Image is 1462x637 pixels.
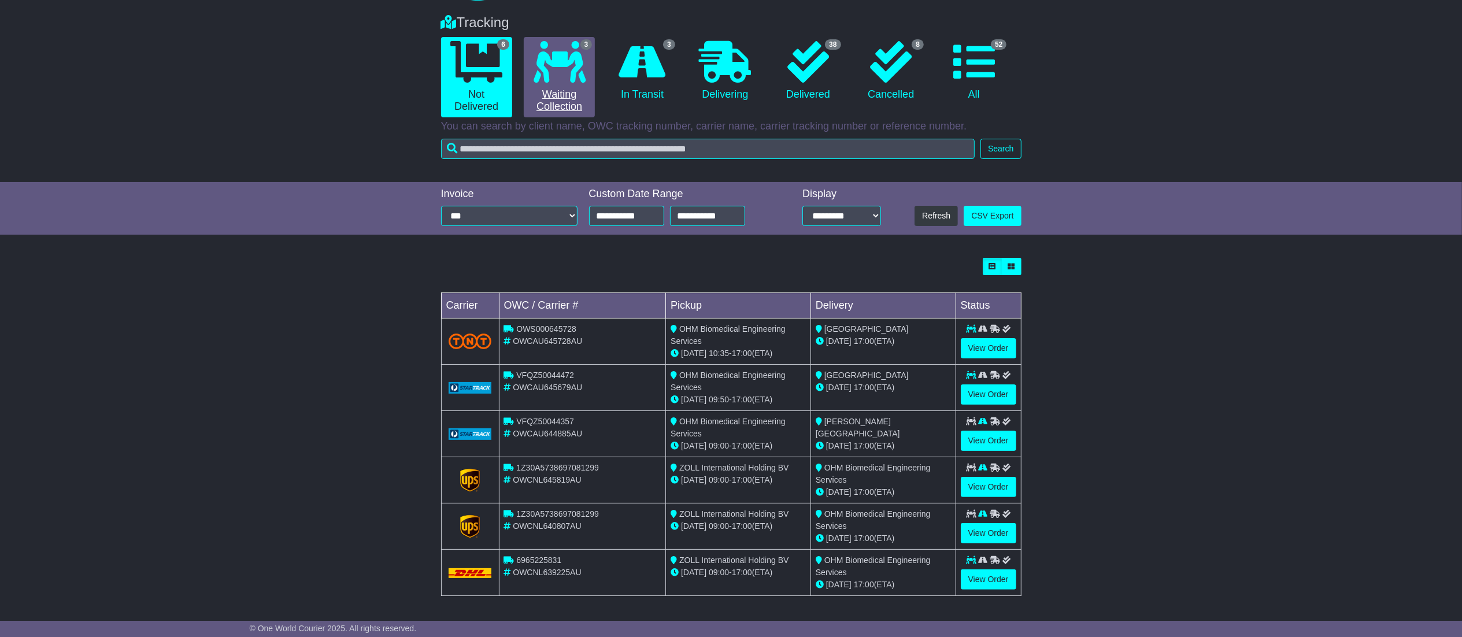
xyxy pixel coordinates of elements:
p: You can search by client name, OWC tracking number, carrier name, carrier tracking number or refe... [441,120,1021,133]
span: 09:00 [709,568,729,577]
span: 17:00 [732,568,752,577]
span: © One World Courier 2025. All rights reserved. [250,624,417,633]
span: 3 [580,39,593,50]
span: OWCAU645728AU [513,336,582,346]
div: - (ETA) [671,347,806,360]
div: Display [802,188,881,201]
span: OWCNL639225AU [513,568,581,577]
button: Refresh [915,206,958,226]
div: (ETA) [816,335,951,347]
img: DHL.png [449,568,492,577]
span: 17:00 [732,349,752,358]
span: [DATE] [826,336,852,346]
span: [DATE] [681,568,706,577]
span: 17:00 [854,487,874,497]
span: 17:00 [854,336,874,346]
span: OWCNL640807AU [513,521,581,531]
div: Invoice [441,188,578,201]
span: VFQZ50044357 [516,417,574,426]
div: (ETA) [816,382,951,394]
span: OWCAU644885AU [513,429,582,438]
span: 17:00 [854,383,874,392]
a: 3 In Transit [606,37,678,105]
span: 09:50 [709,395,729,404]
span: 17:00 [854,534,874,543]
img: TNT_Domestic.png [449,334,492,349]
div: (ETA) [816,579,951,591]
span: 3 [663,39,675,50]
a: 8 Cancelled [856,37,927,105]
span: OHM Biomedical Engineering Services [671,371,786,392]
a: 52 All [938,37,1009,105]
span: OWCAU645679AU [513,383,582,392]
span: 17:00 [732,395,752,404]
span: 17:00 [854,580,874,589]
span: 1Z30A5738697081299 [516,463,598,472]
td: OWC / Carrier # [499,293,666,318]
div: (ETA) [816,532,951,545]
div: - (ETA) [671,440,806,452]
img: GetCarrierServiceLogo [449,382,492,394]
span: OHM Biomedical Engineering Services [816,509,931,531]
img: GetCarrierServiceLogo [449,428,492,440]
td: Carrier [441,293,499,318]
div: Tracking [435,14,1027,31]
span: 52 [991,39,1006,50]
span: 6 [497,39,509,50]
img: GetCarrierServiceLogo [460,515,480,538]
span: ZOLL International Holding BV [679,509,789,519]
span: [DATE] [681,395,706,404]
div: - (ETA) [671,474,806,486]
span: [GEOGRAPHIC_DATA] [824,324,909,334]
span: 09:00 [709,521,729,531]
a: 6 Not Delivered [441,37,512,117]
a: View Order [961,338,1016,358]
span: ZOLL International Holding BV [679,463,789,472]
span: [DATE] [681,441,706,450]
a: Delivering [690,37,761,105]
span: OWCNL645819AU [513,475,581,484]
span: [DATE] [681,475,706,484]
div: Custom Date Range [589,188,775,201]
a: 3 Waiting Collection [524,37,595,117]
span: 8 [912,39,924,50]
a: View Order [961,431,1016,451]
span: [DATE] [826,383,852,392]
a: View Order [961,384,1016,405]
span: [PERSON_NAME][GEOGRAPHIC_DATA] [816,417,900,438]
span: 17:00 [732,441,752,450]
a: View Order [961,523,1016,543]
td: Delivery [810,293,956,318]
div: - (ETA) [671,566,806,579]
span: [GEOGRAPHIC_DATA] [824,371,909,380]
div: (ETA) [816,486,951,498]
span: 1Z30A5738697081299 [516,509,598,519]
span: 38 [825,39,841,50]
div: (ETA) [816,440,951,452]
span: [DATE] [826,441,852,450]
span: OHM Biomedical Engineering Services [816,463,931,484]
img: GetCarrierServiceLogo [460,469,480,492]
a: 38 Delivered [772,37,843,105]
span: VFQZ50044472 [516,371,574,380]
span: [DATE] [826,487,852,497]
span: 17:00 [854,441,874,450]
span: ZOLL International Holding BV [679,555,789,565]
span: 10:35 [709,349,729,358]
a: View Order [961,477,1016,497]
a: CSV Export [964,206,1021,226]
span: OWS000645728 [516,324,576,334]
span: 17:00 [732,475,752,484]
span: [DATE] [681,521,706,531]
div: - (ETA) [671,394,806,406]
td: Status [956,293,1021,318]
span: [DATE] [826,534,852,543]
span: 09:00 [709,475,729,484]
span: 17:00 [732,521,752,531]
td: Pickup [666,293,811,318]
span: [DATE] [681,349,706,358]
span: 6965225831 [516,555,561,565]
span: OHM Biomedical Engineering Services [671,324,786,346]
span: [DATE] [826,580,852,589]
span: 09:00 [709,441,729,450]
